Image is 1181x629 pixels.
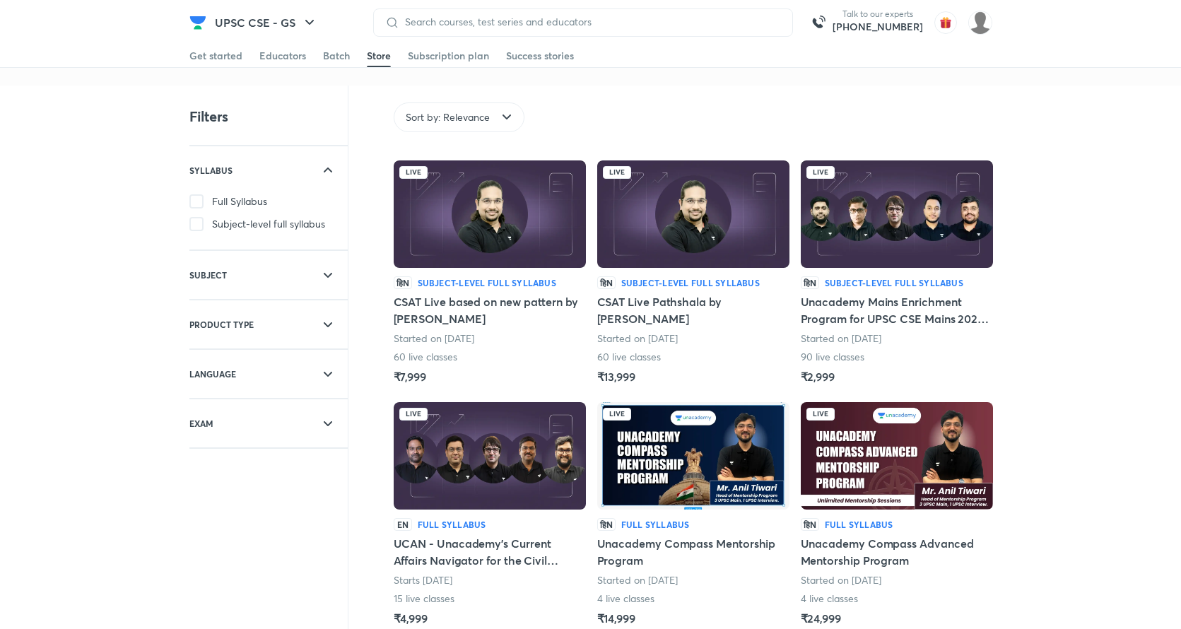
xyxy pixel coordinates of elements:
[801,592,859,606] p: 4 live classes
[367,45,391,67] a: Store
[394,350,458,364] p: 60 live classes
[801,368,835,385] h5: ₹2,999
[597,160,789,268] img: Batch Thumbnail
[934,11,957,34] img: avatar
[597,402,789,510] img: Batch Thumbnail
[506,45,574,67] a: Success stories
[394,276,412,289] p: हिN
[394,293,586,327] h5: CSAT Live based on new pattern by [PERSON_NAME]
[801,293,993,327] h5: Unacademy Mains Enrichment Program for UPSC CSE Mains 2025 (All - GS I, II, III, IV & Essay)
[506,49,574,63] div: Success stories
[189,416,213,430] h6: EXAM
[621,518,690,531] h6: Full Syllabus
[597,276,616,289] p: हिN
[394,402,586,510] img: Batch Thumbnail
[394,610,428,627] h5: ₹4,999
[189,317,254,331] h6: PRODUCT TYPE
[825,276,963,289] h6: Subject-level full syllabus
[621,276,760,289] h6: Subject-level full syllabus
[399,408,428,421] div: Live
[806,408,835,421] div: Live
[801,350,865,364] p: 90 live classes
[968,11,992,35] img: Abdul Ramzeen
[597,610,635,627] h5: ₹14,999
[259,45,306,67] a: Educators
[597,350,662,364] p: 60 live classes
[323,49,350,63] div: Batch
[833,8,923,20] p: Talk to our experts
[212,194,267,208] span: Full Syllabus
[406,110,490,124] span: Sort by: Relevance
[399,16,781,28] input: Search courses, test series and educators
[833,20,923,34] a: [PHONE_NUMBER]
[206,8,327,37] button: UPSC CSE - GS
[806,166,835,179] div: Live
[597,535,789,569] h5: Unacademy Compass Mentorship Program
[801,402,993,510] img: Batch Thumbnail
[801,518,819,531] p: हिN
[394,535,586,569] h5: UCAN - Unacademy's Current Affairs Navigator for the Civil Services Examination
[801,535,993,569] h5: Unacademy Compass Advanced Mentorship Program
[597,518,616,531] p: हिN
[418,518,486,531] h6: Full Syllabus
[189,107,228,126] h4: Filters
[408,45,489,67] a: Subscription plan
[597,592,655,606] p: 4 live classes
[603,166,631,179] div: Live
[394,331,474,346] p: Started on [DATE]
[825,518,893,531] h6: Full Syllabus
[212,217,325,231] span: Subject-level full syllabus
[367,49,391,63] div: Store
[189,49,242,63] div: Get started
[189,163,233,177] h6: SYLLABUS
[394,592,455,606] p: 15 live classes
[804,8,833,37] img: call-us
[394,160,586,268] img: Batch Thumbnail
[597,368,635,385] h5: ₹13,999
[394,573,452,587] p: Starts [DATE]
[189,14,206,31] img: Company Logo
[597,293,789,327] h5: CSAT Live Pathshala by [PERSON_NAME]
[189,268,227,282] h6: SUBJECT
[603,408,631,421] div: Live
[394,368,427,385] h5: ₹7,999
[323,45,350,67] a: Batch
[801,610,841,627] h5: ₹24,999
[801,276,819,289] p: हिN
[597,331,678,346] p: Started on [DATE]
[394,518,412,531] p: EN
[801,331,881,346] p: Started on [DATE]
[399,166,428,179] div: Live
[418,276,556,289] h6: Subject-level full syllabus
[801,160,993,268] img: Batch Thumbnail
[408,49,489,63] div: Subscription plan
[259,49,306,63] div: Educators
[597,573,678,587] p: Started on [DATE]
[189,367,236,381] h6: LANGUAGE
[801,573,881,587] p: Started on [DATE]
[189,45,242,67] a: Get started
